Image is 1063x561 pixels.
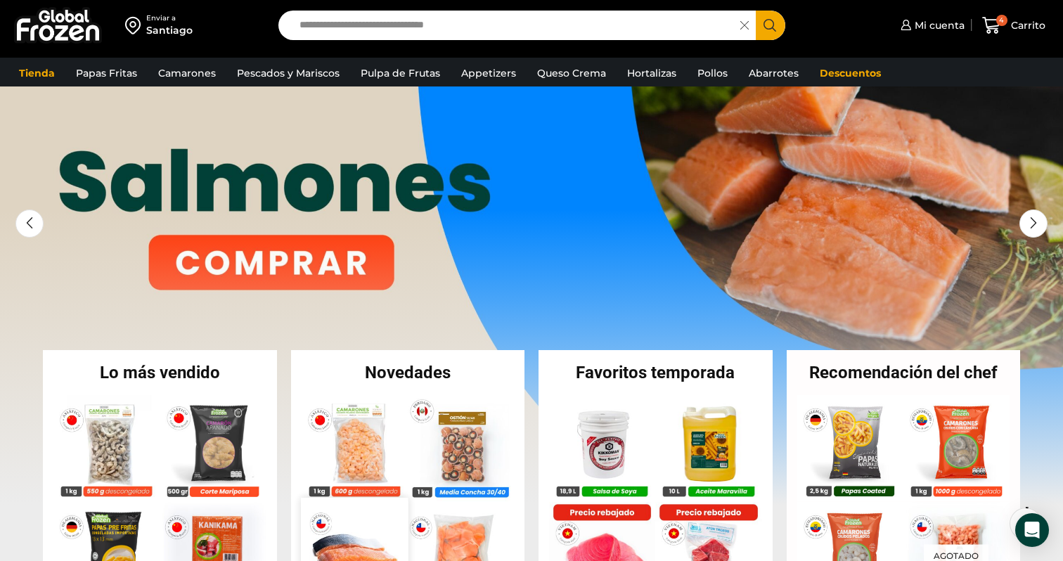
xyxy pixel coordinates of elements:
[291,364,525,381] h2: Novedades
[742,60,806,86] a: Abarrotes
[454,60,523,86] a: Appetizers
[897,11,965,39] a: Mi cuenta
[620,60,683,86] a: Hortalizas
[996,15,1007,26] span: 4
[787,364,1021,381] h2: Recomendación del chef
[1019,209,1048,238] div: Next slide
[146,13,193,23] div: Enviar a
[911,18,965,32] span: Mi cuenta
[43,364,277,381] h2: Lo más vendido
[146,23,193,37] div: Santiago
[813,60,888,86] a: Descuentos
[1015,513,1049,547] div: Open Intercom Messenger
[530,60,613,86] a: Queso Crema
[15,209,44,238] div: Previous slide
[979,9,1049,42] a: 4 Carrito
[125,13,146,37] img: address-field-icon.svg
[539,364,773,381] h2: Favoritos temporada
[151,60,223,86] a: Camarones
[756,11,785,40] button: Search button
[230,60,347,86] a: Pescados y Mariscos
[12,60,62,86] a: Tienda
[354,60,447,86] a: Pulpa de Frutas
[69,60,144,86] a: Papas Fritas
[690,60,735,86] a: Pollos
[1007,18,1045,32] span: Carrito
